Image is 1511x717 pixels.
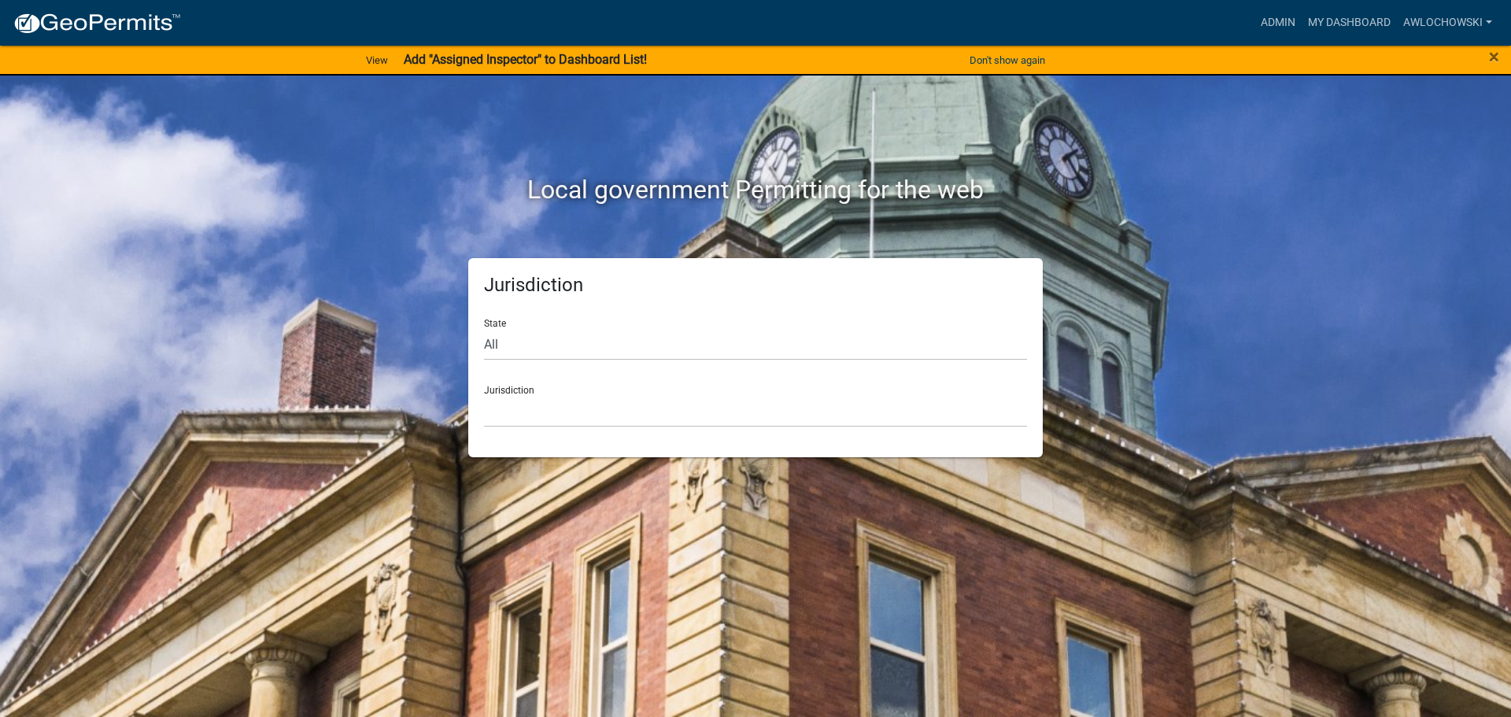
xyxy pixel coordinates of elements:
h2: Local government Permitting for the web [319,175,1192,205]
a: View [360,47,394,73]
a: awlochowski [1397,8,1498,38]
h5: Jurisdiction [484,274,1027,297]
a: Admin [1254,8,1302,38]
a: My Dashboard [1302,8,1397,38]
strong: Add "Assigned Inspector" to Dashboard List! [404,52,647,67]
span: × [1489,46,1499,68]
button: Don't show again [963,47,1051,73]
button: Close [1489,47,1499,66]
